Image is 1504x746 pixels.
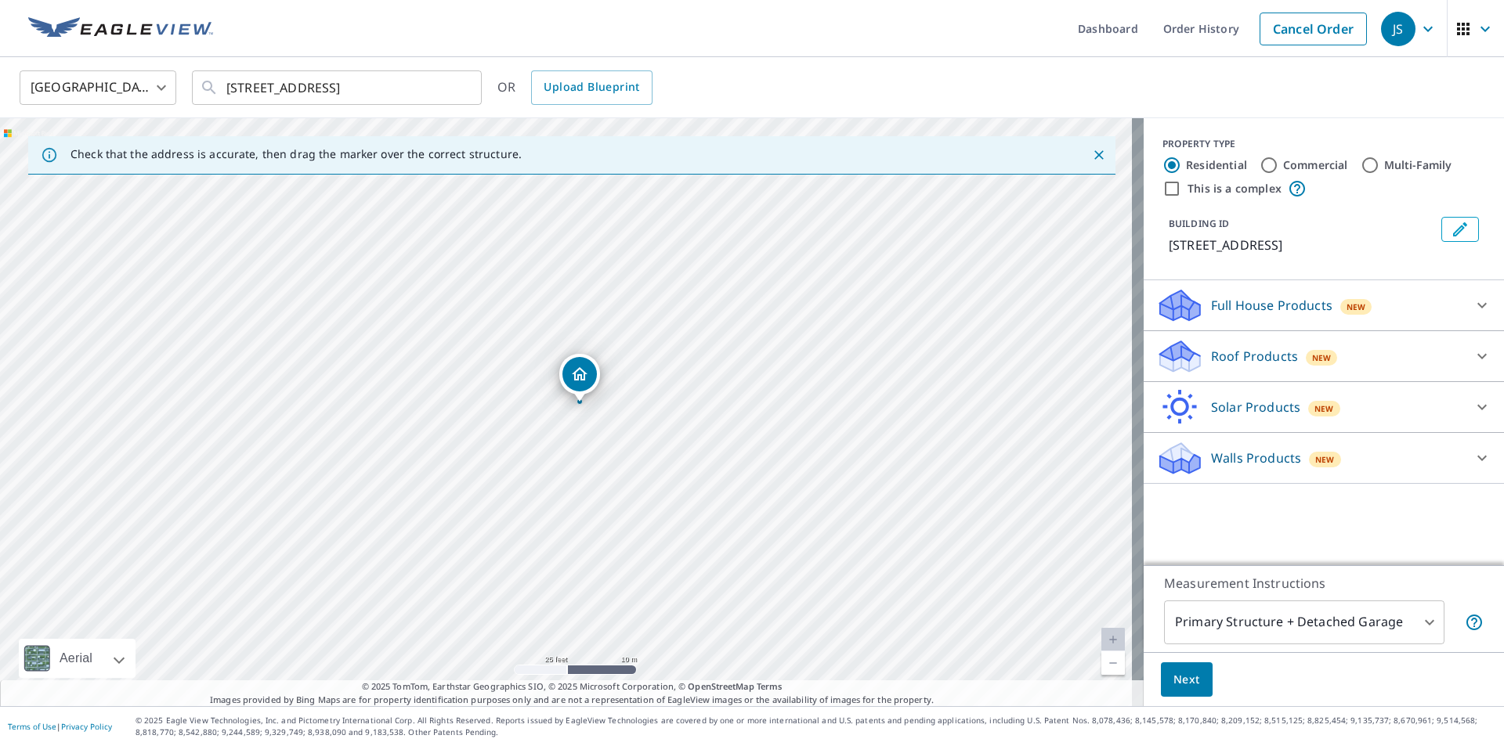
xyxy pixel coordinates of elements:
p: Roof Products [1211,347,1298,366]
div: Full House ProductsNew [1156,287,1491,324]
a: Privacy Policy [61,721,112,732]
p: Check that the address is accurate, then drag the marker over the correct structure. [70,147,522,161]
p: [STREET_ADDRESS] [1169,236,1435,254]
a: Upload Blueprint [531,70,652,105]
p: Measurement Instructions [1164,574,1484,593]
div: Aerial [55,639,97,678]
span: New [1315,453,1335,466]
label: This is a complex [1188,181,1282,196]
div: [GEOGRAPHIC_DATA] [20,66,176,110]
a: OpenStreetMap [688,680,754,692]
p: Full House Products [1211,296,1332,315]
button: Edit building 1 [1441,217,1479,242]
button: Next [1161,662,1213,697]
span: New [1314,402,1334,415]
p: BUILDING ID [1169,217,1229,230]
a: Current Level 20, Zoom In Disabled [1101,628,1125,651]
span: Upload Blueprint [544,77,639,97]
label: Multi-Family [1384,157,1452,173]
div: PROPERTY TYPE [1162,137,1485,151]
span: Next [1173,670,1200,690]
div: OR [497,70,653,105]
span: New [1347,301,1366,313]
label: Commercial [1283,157,1348,173]
p: Walls Products [1211,449,1301,467]
div: JS [1381,12,1415,46]
a: Current Level 20, Zoom Out [1101,651,1125,675]
a: Cancel Order [1260,13,1367,45]
span: © 2025 TomTom, Earthstar Geographics SIO, © 2025 Microsoft Corporation, © [362,680,783,694]
img: EV Logo [28,17,213,41]
div: Primary Structure + Detached Garage [1164,600,1444,644]
span: Your report will include the primary structure and a detached garage if one exists. [1465,613,1484,632]
div: Walls ProductsNew [1156,439,1491,477]
label: Residential [1186,157,1247,173]
p: Solar Products [1211,398,1300,416]
a: Terms of Use [8,721,56,732]
p: © 2025 Eagle View Technologies, Inc. and Pictometry International Corp. All Rights Reserved. Repo... [136,715,1496,738]
a: Terms [757,680,783,692]
input: Search by address or latitude-longitude [226,66,450,110]
div: Aerial [19,639,136,678]
span: New [1312,351,1332,364]
div: Roof ProductsNew [1156,337,1491,375]
button: Close [1089,145,1109,165]
div: Solar ProductsNew [1156,388,1491,426]
p: | [8,722,112,731]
